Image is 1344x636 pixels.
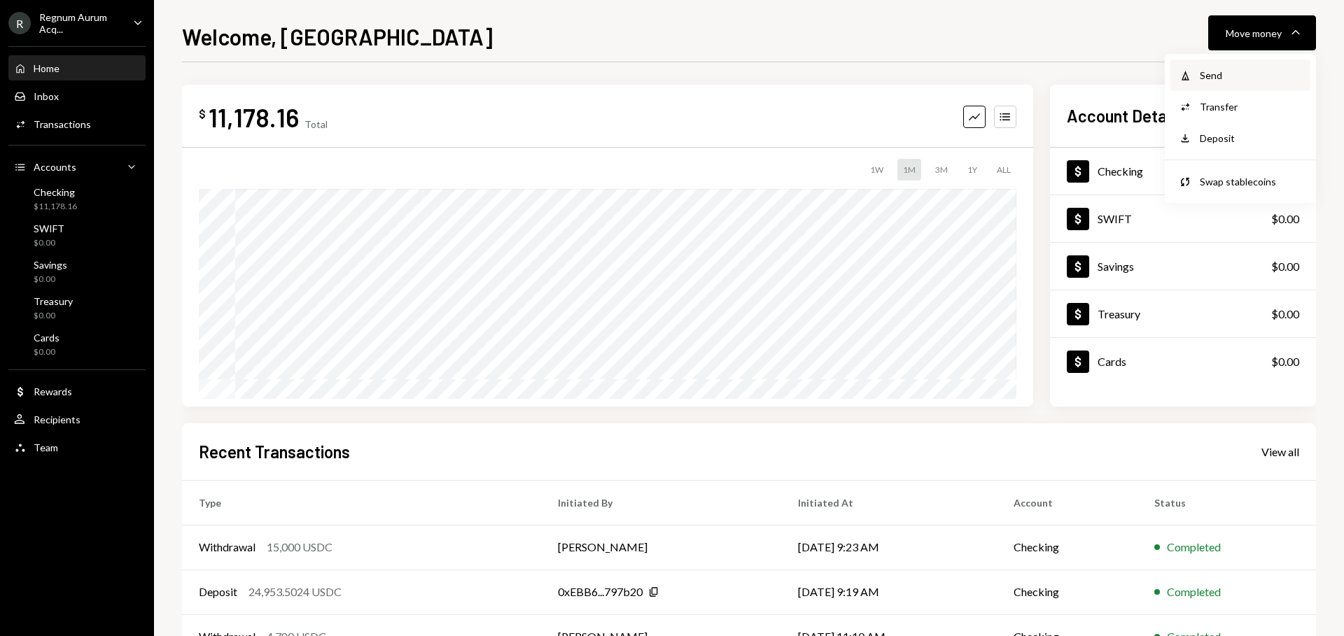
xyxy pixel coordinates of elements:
[1098,260,1134,273] div: Savings
[1098,212,1132,225] div: SWIFT
[34,274,67,285] div: $0.00
[34,90,59,102] div: Inbox
[34,259,67,271] div: Savings
[1137,480,1316,525] th: Status
[1050,338,1316,385] a: Cards$0.00
[1167,584,1221,600] div: Completed
[34,310,73,322] div: $0.00
[1098,307,1140,320] div: Treasury
[1067,104,1182,127] h2: Account Details
[991,159,1016,181] div: ALL
[182,22,493,50] h1: Welcome, [GEOGRAPHIC_DATA]
[1050,243,1316,290] a: Savings$0.00
[209,101,299,133] div: 11,178.16
[1226,26,1282,41] div: Move money
[199,440,350,463] h2: Recent Transactions
[34,295,73,307] div: Treasury
[8,291,146,325] a: Treasury$0.00
[8,182,146,215] a: Checking$11,178.16
[199,539,255,556] div: Withdrawal
[781,480,997,525] th: Initiated At
[39,11,122,35] div: Regnum Aurum Acq...
[997,570,1137,614] td: Checking
[1098,164,1143,178] div: Checking
[199,107,206,121] div: $
[8,407,146,432] a: Recipients
[897,159,921,181] div: 1M
[1200,99,1302,114] div: Transfer
[1208,15,1316,50] button: Move money
[8,255,146,288] a: Savings$0.00
[34,237,64,249] div: $0.00
[8,218,146,252] a: SWIFT$0.00
[1200,68,1302,83] div: Send
[199,584,237,600] div: Deposit
[541,525,782,570] td: [PERSON_NAME]
[997,480,1137,525] th: Account
[930,159,953,181] div: 3M
[558,584,643,600] div: 0xEBB6...797b20
[1200,174,1302,189] div: Swap stablecoins
[1200,131,1302,146] div: Deposit
[1271,353,1299,370] div: $0.00
[34,186,77,198] div: Checking
[781,570,997,614] td: [DATE] 9:19 AM
[34,161,76,173] div: Accounts
[1271,258,1299,275] div: $0.00
[1050,290,1316,337] a: Treasury$0.00
[864,159,889,181] div: 1W
[8,111,146,136] a: Transactions
[8,327,146,361] a: Cards$0.00
[781,525,997,570] td: [DATE] 9:23 AM
[8,379,146,404] a: Rewards
[8,434,146,460] a: Team
[267,539,332,556] div: 15,000 USDC
[182,480,541,525] th: Type
[34,62,59,74] div: Home
[541,480,782,525] th: Initiated By
[1261,445,1299,459] div: View all
[34,441,58,453] div: Team
[8,83,146,108] a: Inbox
[8,55,146,80] a: Home
[1261,444,1299,459] a: View all
[962,159,983,181] div: 1Y
[1271,211,1299,227] div: $0.00
[34,222,64,234] div: SWIFT
[8,154,146,179] a: Accounts
[1050,195,1316,242] a: SWIFT$0.00
[1050,148,1316,195] a: Checking$11,178.16
[34,386,72,397] div: Rewards
[34,346,59,358] div: $0.00
[997,525,1137,570] td: Checking
[34,332,59,344] div: Cards
[1271,306,1299,323] div: $0.00
[1167,539,1221,556] div: Completed
[34,118,91,130] div: Transactions
[1098,355,1126,368] div: Cards
[8,12,31,34] div: R
[304,118,328,130] div: Total
[34,414,80,425] div: Recipients
[248,584,342,600] div: 24,953.5024 USDC
[34,201,77,213] div: $11,178.16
